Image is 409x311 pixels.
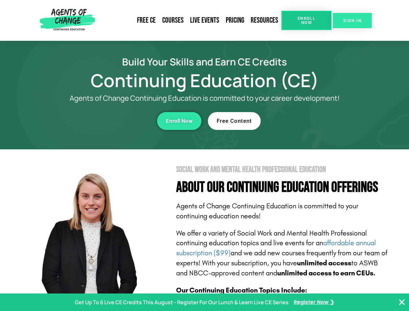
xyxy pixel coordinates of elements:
h2: Build Your Skills and Earn CE Credits [20,57,389,66]
h4: About Our Continuing Education Offerings [176,180,389,195]
b: unlimited access [297,259,351,267]
h1: Continuing Education (CE) [20,73,389,88]
a: Free CE [134,13,159,28]
span: Enroll Now [292,16,321,25]
a: Courses [159,13,187,28]
button: Close Banner [398,298,406,306]
a: Enroll Now [157,112,201,130]
span: SIGN IN [343,18,361,23]
span: Free Content [217,118,252,124]
a: Live Events [187,13,222,28]
a: Resources [247,13,281,28]
a: Free Content [208,112,261,130]
a: Register Now ❯ [294,298,334,307]
nav: Menu [97,13,281,28]
p: Agents of Change Continuing Education is committed to your career development! [46,94,363,102]
b: Our Continuing Education Topics Include: [176,286,307,294]
a: Pricing [222,13,247,28]
span: Agents of Change Continuing Education is committed to your continuing education needs! [176,202,358,220]
a: Enroll Now [281,11,332,30]
a: SIGN IN [333,13,372,28]
p: Get Up To 6 Live CE Credits This August - Register For Our Lunch & Learn Live CE Series [75,298,289,307]
span: Enroll Now [166,118,193,124]
h2: Social Work and Mental Health Professional Education [176,166,389,174]
p: We offer a variety of Social Work and Mental Health Professional continuing education topics and ... [176,228,389,278]
b: unlimited access to earn CEUs. [277,269,376,277]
